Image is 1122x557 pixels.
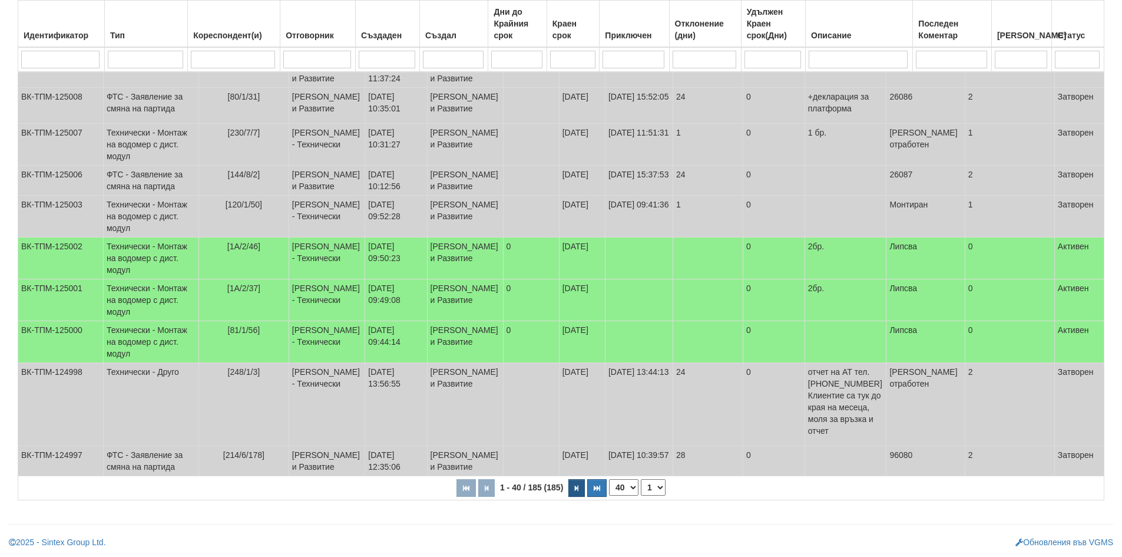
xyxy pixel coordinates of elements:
th: Брой Файлове: No sort applied, activate to apply an ascending sort [991,1,1051,48]
td: 1 [965,196,1054,238]
span: 0 [507,242,511,251]
button: Първа страница [456,479,476,497]
th: Последен Коментар: No sort applied, activate to apply an ascending sort [913,1,992,48]
th: Удължен Краен срок(Дни): No sort applied, activate to apply an ascending sort [741,1,805,48]
td: [PERSON_NAME] и Развитие [289,88,365,124]
div: Описание [809,27,909,44]
td: [DATE] 13:44:13 [605,363,673,446]
td: ВК-ТПМ-125008 [18,88,104,124]
td: ФТС - Заявление за смяна на партида [103,446,198,476]
td: [DATE] 09:44:14 [365,321,427,363]
p: отчет на АТ тел.[PHONE_NUMBER] Клиентие са тук до края на месеца, моля за връзка и отчет [808,366,883,437]
td: Затворен [1054,124,1104,166]
td: [DATE] 13:56:55 [365,363,427,446]
td: Затворен [1054,58,1104,88]
td: [PERSON_NAME] и Развитие [427,88,503,124]
span: [144/8/2] [228,170,260,179]
td: ВК-ТПМ-125007 [18,124,104,166]
td: Активен [1054,238,1104,279]
td: 0 [743,446,805,476]
td: [DATE] 10:39:57 [605,446,673,476]
td: [PERSON_NAME] и Развитие [427,166,503,196]
td: 28 [673,446,743,476]
button: Следваща страница [568,479,585,497]
td: 2 [965,166,1054,196]
td: 0 [743,166,805,196]
td: Технически - Монтаж на водомер с дист. модул [103,279,198,321]
td: [PERSON_NAME] и Развитие [289,446,365,476]
td: [PERSON_NAME] и Развитие [427,238,503,279]
td: [DATE] [559,446,605,476]
td: Активен [1054,321,1104,363]
td: 0 [743,124,805,166]
td: [DATE] [559,238,605,279]
td: 1 [965,58,1054,88]
th: Приключен: No sort applied, activate to apply an ascending sort [600,1,669,48]
td: [PERSON_NAME] - Технически [289,321,365,363]
a: Обновления във VGMS [1015,538,1113,547]
td: [DATE] [559,88,605,124]
td: [PERSON_NAME] и Развитие [427,196,503,238]
td: ВК-ТПМ-124997 [18,446,104,476]
th: Отклонение (дни): No sort applied, activate to apply an ascending sort [669,1,741,48]
select: Страница номер [641,479,666,496]
span: 26086 [889,92,912,101]
td: Активен [1054,279,1104,321]
div: [PERSON_NAME] [995,27,1048,44]
td: [DATE] 11:51:31 [605,124,673,166]
td: [PERSON_NAME] - Технически [289,238,365,279]
td: [PERSON_NAME] и Развитие [427,124,503,166]
p: 2бр. [808,282,883,294]
td: 0 [965,321,1054,363]
span: 96080 [889,450,912,460]
span: 1 - 40 / 185 (185) [497,483,566,492]
span: [80/1/31] [228,92,260,101]
td: 2 [965,88,1054,124]
td: 0 [965,279,1054,321]
td: [PERSON_NAME] и Развитие [427,58,503,88]
div: Идентификатор [21,27,101,44]
td: Технически - Монтаж на водомер с дист. модул [103,238,198,279]
td: Технически - Монтаж на водомер с дист. модул [103,124,198,166]
td: [PERSON_NAME] и Развитие [289,166,365,196]
td: [DATE] [559,58,605,88]
td: Затворен [1054,363,1104,446]
th: Краен срок: No sort applied, activate to apply an ascending sort [547,1,599,48]
td: 0 [743,58,805,88]
td: ВК-ТПМ-125000 [18,321,104,363]
p: 1 бр. [808,127,883,139]
td: [PERSON_NAME] и Развитие [427,321,503,363]
td: 2 [965,446,1054,476]
td: Затворен [1054,196,1104,238]
td: [PERSON_NAME] - Технически [289,363,365,446]
td: 0 [965,238,1054,279]
span: Липсва [889,284,917,293]
td: Затворен [1054,446,1104,476]
td: [DATE] 09:50:23 [365,238,427,279]
td: [DATE] 09:52:28 [365,196,427,238]
div: Краен срок [550,15,596,44]
span: 26087 [889,170,912,179]
div: Приключен [603,27,666,44]
select: Брой редове на страница [609,479,638,496]
td: 0 [743,363,805,446]
td: [DATE] 10:31:27 [365,124,427,166]
td: ВК-ТПМ-124998 [18,363,104,446]
a: 2025 - Sintex Group Ltd. [9,538,106,547]
div: Кореспондент(и) [191,27,277,44]
div: Статус [1055,27,1101,44]
td: Технически - Монтаж на водомер с дист. модул [103,196,198,238]
td: [DATE] [559,279,605,321]
td: 0 [743,238,805,279]
td: [DATE] 11:39:06 [605,58,673,88]
td: 24 [673,88,743,124]
div: Дни до Крайния срок [491,4,543,44]
span: Монтиран [889,200,928,209]
td: 0 [743,321,805,363]
td: 29 [673,58,743,88]
span: [PERSON_NAME] отработен [889,367,957,388]
td: 24 [673,363,743,446]
td: 24 [673,166,743,196]
td: [DATE] 15:37:53 [605,166,673,196]
td: [DATE] 09:49:08 [365,279,427,321]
